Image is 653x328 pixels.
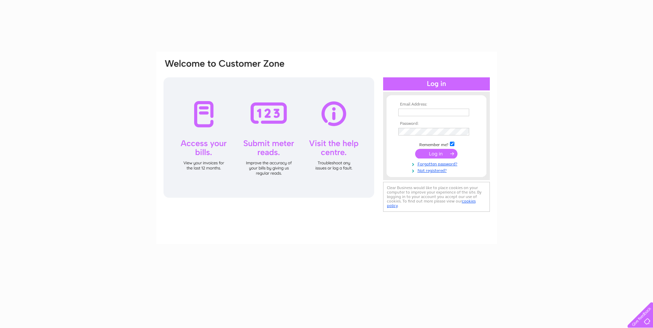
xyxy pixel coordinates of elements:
[397,121,476,126] th: Password:
[397,102,476,107] th: Email Address:
[397,141,476,147] td: Remember me?
[398,160,476,167] a: Forgotten password?
[383,182,490,212] div: Clear Business would like to place cookies on your computer to improve your experience of the sit...
[387,199,476,208] a: cookies policy
[398,167,476,173] a: Not registered?
[415,149,457,158] input: Submit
